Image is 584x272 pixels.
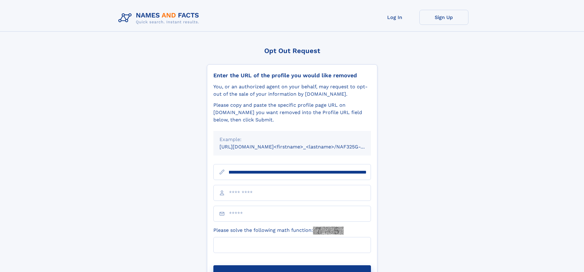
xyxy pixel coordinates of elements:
[116,10,204,26] img: Logo Names and Facts
[370,10,419,25] a: Log In
[213,227,344,235] label: Please solve the following math function:
[219,136,365,143] div: Example:
[213,102,371,124] div: Please copy and paste the specific profile page URL on [DOMAIN_NAME] you want removed into the Pr...
[219,144,383,150] small: [URL][DOMAIN_NAME]<firstname>_<lastname>/NAF325G-xxxxxxxx
[207,47,377,55] div: Opt Out Request
[419,10,468,25] a: Sign Up
[213,83,371,98] div: You, or an authorized agent on your behalf, may request to opt-out of the sale of your informatio...
[213,72,371,79] div: Enter the URL of the profile you would like removed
